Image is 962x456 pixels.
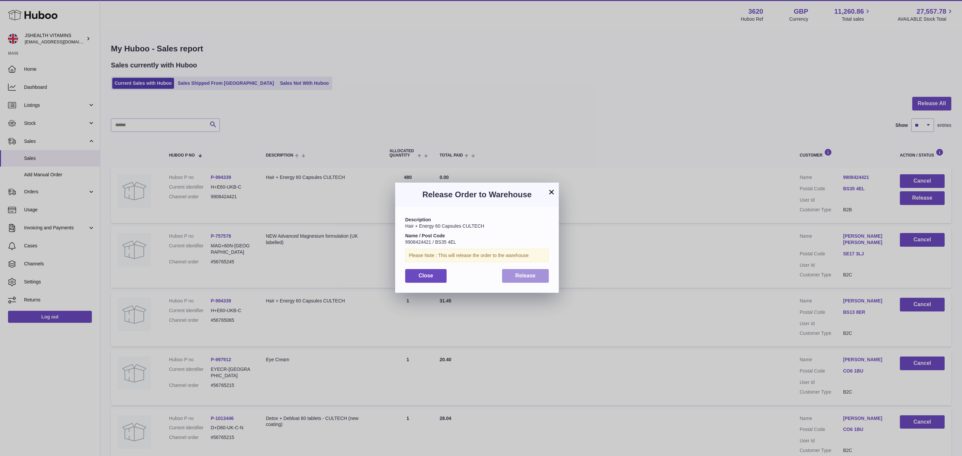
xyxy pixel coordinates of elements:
h3: Release Order to Warehouse [405,189,549,200]
span: Hair + Energy 60 Capsules CULTECH [405,223,484,229]
button: × [547,188,555,196]
div: Please Note : This will release the order to the warehouse [405,249,549,262]
strong: Description [405,217,431,222]
button: Close [405,269,447,283]
button: Release [502,269,549,283]
span: Release [515,273,536,278]
span: Close [419,273,433,278]
span: 9908424421 / BS35 4EL [405,239,456,245]
strong: Name / Post Code [405,233,445,238]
